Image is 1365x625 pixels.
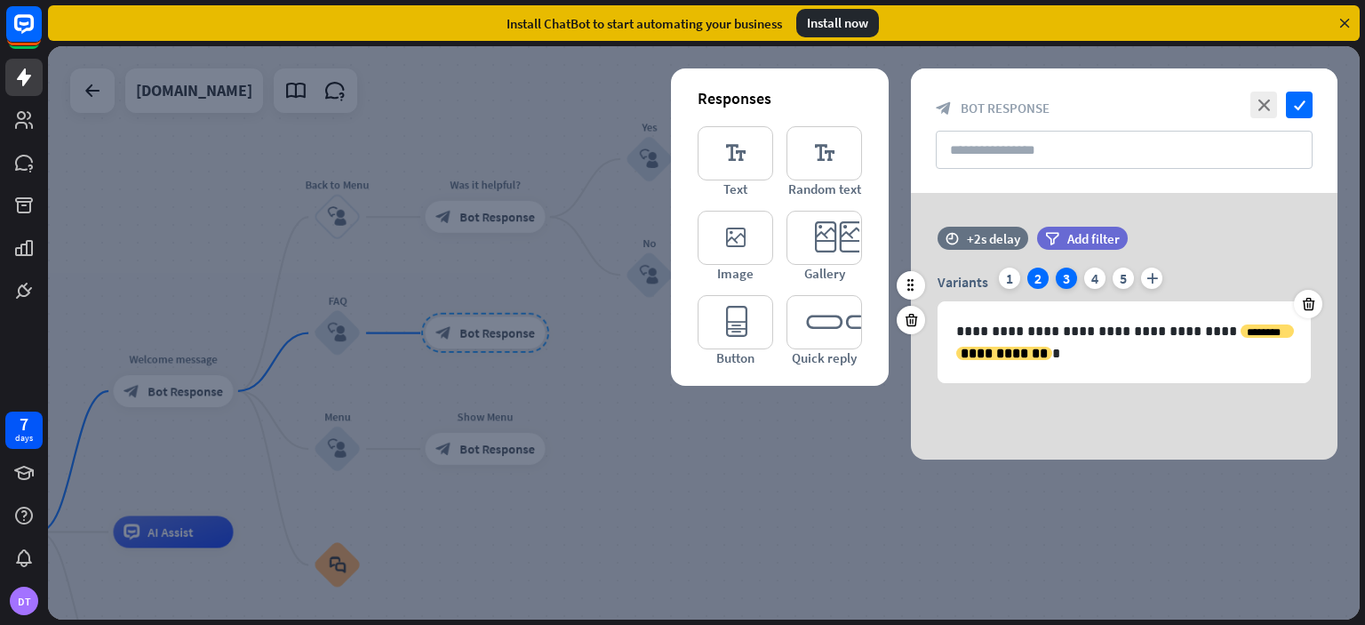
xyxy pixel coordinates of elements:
div: days [15,432,33,445]
div: 5 [1113,268,1134,289]
i: check [1286,92,1313,118]
span: Variants [938,273,988,291]
div: 7 [20,416,28,432]
span: Add filter [1067,230,1120,247]
button: Open LiveChat chat widget [14,7,68,60]
div: Install ChatBot to start automating your business [507,15,782,32]
i: block_bot_response [936,100,952,116]
div: 4 [1084,268,1106,289]
i: filter [1045,232,1059,245]
div: 2 [1027,268,1049,289]
div: Install now [796,9,879,37]
div: 3 [1056,268,1077,289]
i: plus [1141,268,1162,289]
div: +2s delay [967,230,1020,247]
i: time [946,232,959,244]
i: close [1250,92,1277,118]
div: DT [10,587,38,615]
span: Bot Response [961,100,1050,116]
div: 1 [999,268,1020,289]
a: 7 days [5,412,43,449]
